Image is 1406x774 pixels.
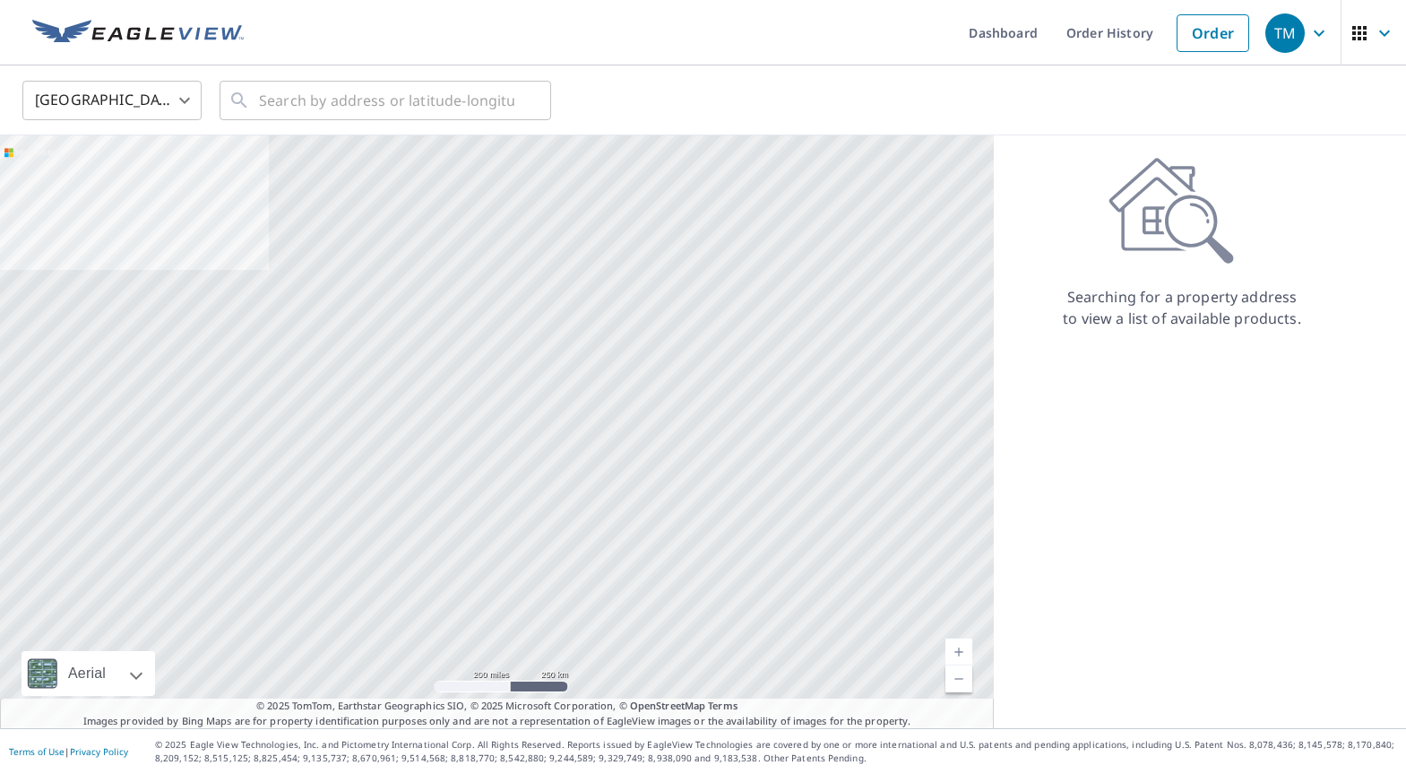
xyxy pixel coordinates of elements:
[22,651,155,696] div: Aerial
[945,665,972,692] a: Current Level 5, Zoom Out
[9,745,65,758] a: Terms of Use
[32,20,244,47] img: EV Logo
[70,745,128,758] a: Privacy Policy
[1177,14,1249,52] a: Order
[63,651,111,696] div: Aerial
[708,699,738,712] a: Terms
[22,75,202,126] div: [GEOGRAPHIC_DATA]
[9,746,128,757] p: |
[1265,13,1305,53] div: TM
[259,75,514,126] input: Search by address or latitude-longitude
[256,699,738,714] span: © 2025 TomTom, Earthstar Geographics SIO, © 2025 Microsoft Corporation, ©
[630,699,705,712] a: OpenStreetMap
[155,738,1397,765] p: © 2025 Eagle View Technologies, Inc. and Pictometry International Corp. All Rights Reserved. Repo...
[1062,286,1302,329] p: Searching for a property address to view a list of available products.
[945,639,972,665] a: Current Level 5, Zoom In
